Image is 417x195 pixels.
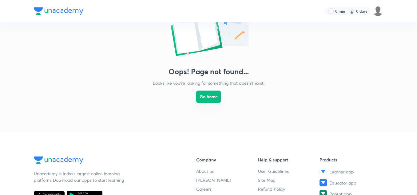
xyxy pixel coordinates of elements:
[320,156,381,163] h6: Products
[320,168,381,175] a: Learner app
[320,179,381,186] a: Educator app
[34,7,83,15] img: Company Logo
[329,180,356,186] span: Educator app
[320,168,327,175] img: Learner app
[320,179,327,186] img: Educator app
[34,170,126,183] p: Unacademy is India’s largest online learning platform. Download our apps to start learning
[169,67,249,76] h3: Oops! Page not found...
[196,186,258,192] a: Careers
[34,156,83,164] img: Company Logo
[258,177,320,183] a: Site Map
[373,6,383,16] img: roshni
[196,156,258,163] h6: Company
[196,177,258,183] a: [PERSON_NAME]
[258,156,320,163] h6: Help & support
[196,186,212,192] span: Careers
[196,91,221,103] button: Go home
[196,86,221,120] a: Go home
[34,156,177,165] a: Company Logo
[153,80,264,86] p: Looks like you're looking for something that doesn't exist.
[329,169,354,175] span: Learner app
[258,186,320,192] a: Refund Policy
[258,168,320,174] a: User Guidelines
[349,8,355,14] img: streak
[196,168,258,174] a: About us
